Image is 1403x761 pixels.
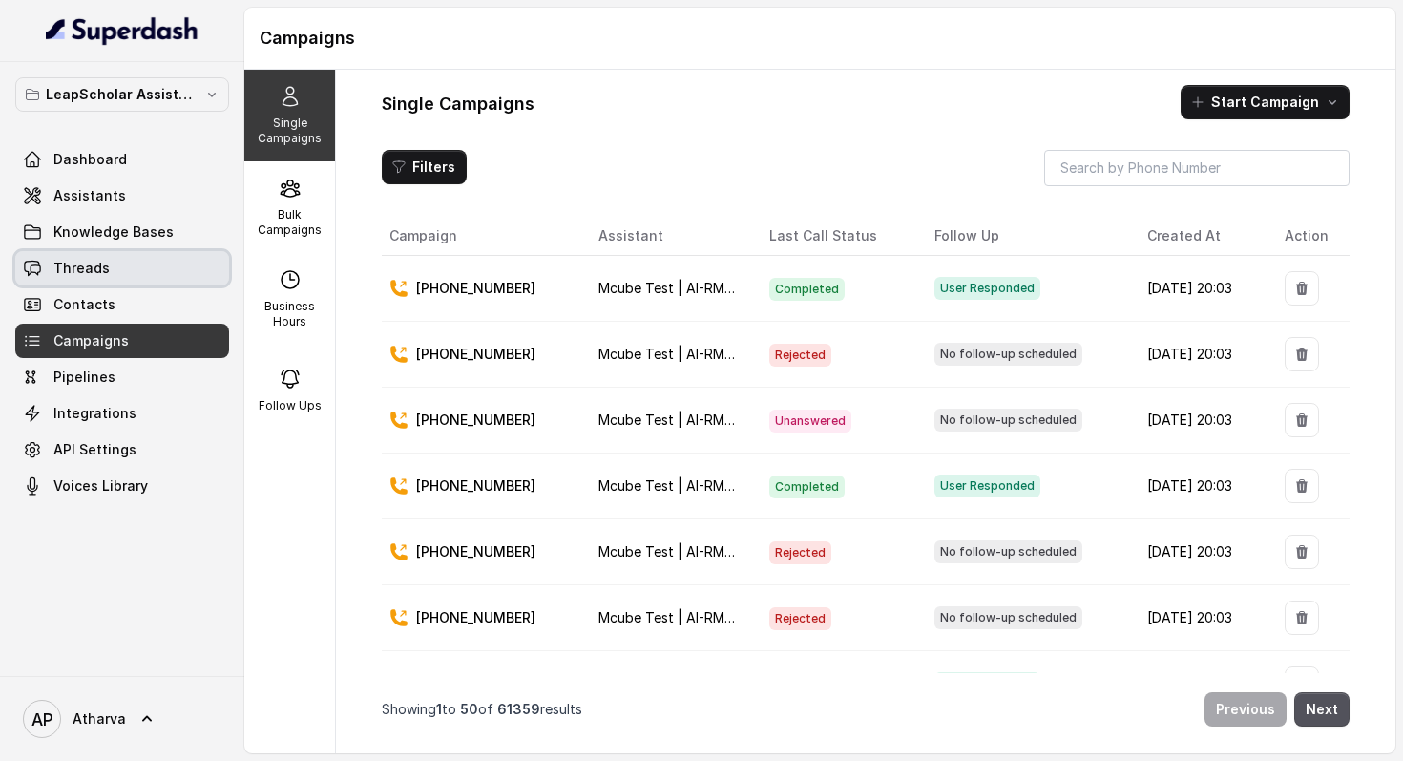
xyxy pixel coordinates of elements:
[583,217,754,256] th: Assistant
[53,222,174,242] span: Knowledge Bases
[15,77,229,112] button: LeapScholar Assistant
[754,217,919,256] th: Last Call Status
[598,477,756,494] span: Mcube Test | AI-RM NGB
[252,116,327,146] p: Single Campaigns
[1294,692,1350,727] button: Next
[919,217,1132,256] th: Follow Up
[416,608,535,627] p: [PHONE_NUMBER]
[769,476,845,498] span: Completed
[934,409,1082,432] span: No follow-up scheduled
[15,142,229,177] a: Dashboard
[1132,651,1269,717] td: [DATE] 20:03
[1269,217,1350,256] th: Action
[53,440,136,459] span: API Settings
[53,368,115,387] span: Pipelines
[934,606,1082,629] span: No follow-up scheduled
[934,540,1082,563] span: No follow-up scheduled
[252,207,327,238] p: Bulk Campaigns
[769,541,831,564] span: Rejected
[252,299,327,329] p: Business Hours
[15,360,229,394] a: Pipelines
[46,15,199,46] img: light.svg
[1132,256,1269,322] td: [DATE] 20:03
[31,709,53,729] text: AP
[15,287,229,322] a: Contacts
[53,186,126,205] span: Assistants
[382,89,534,119] h1: Single Campaigns
[934,343,1082,366] span: No follow-up scheduled
[416,476,535,496] p: [PHONE_NUMBER]
[934,475,1040,497] span: User Responded
[598,280,756,296] span: Mcube Test | AI-RM NGB
[598,609,756,625] span: Mcube Test | AI-RM NGB
[769,344,831,367] span: Rejected
[598,543,756,560] span: Mcube Test | AI-RM NGB
[416,279,535,298] p: [PHONE_NUMBER]
[259,398,322,413] p: Follow Ups
[1204,692,1287,727] button: Previous
[460,701,478,717] span: 50
[53,259,110,278] span: Threads
[53,404,136,423] span: Integrations
[769,410,851,433] span: Unanswered
[15,324,229,358] a: Campaigns
[15,215,229,249] a: Knowledge Bases
[15,179,229,213] a: Assistants
[416,411,535,430] p: [PHONE_NUMBER]
[934,277,1040,300] span: User Responded
[382,217,583,256] th: Campaign
[53,295,115,314] span: Contacts
[1132,585,1269,651] td: [DATE] 20:03
[15,251,229,285] a: Threads
[15,396,229,431] a: Integrations
[1181,85,1350,119] button: Start Campaign
[769,607,831,630] span: Rejected
[1132,454,1269,519] td: [DATE] 20:03
[497,701,540,717] span: 61359
[769,278,845,301] span: Completed
[46,83,199,106] p: LeapScholar Assistant
[260,23,1380,53] h1: Campaigns
[416,345,535,364] p: [PHONE_NUMBER]
[1044,150,1350,186] input: Search by Phone Number
[53,476,148,496] span: Voices Library
[934,672,1040,695] span: User Responded
[1132,388,1269,454] td: [DATE] 20:03
[1132,217,1269,256] th: Created At
[416,542,535,561] p: [PHONE_NUMBER]
[1132,519,1269,585] td: [DATE] 20:03
[15,692,229,746] a: Atharva
[1132,322,1269,388] td: [DATE] 20:03
[382,700,582,719] p: Showing to of results
[382,681,1350,738] nav: Pagination
[53,150,127,169] span: Dashboard
[15,433,229,467] a: API Settings
[382,150,467,184] button: Filters
[15,469,229,503] a: Voices Library
[53,331,129,350] span: Campaigns
[769,673,845,696] span: Completed
[598,346,756,362] span: Mcube Test | AI-RM NGB
[436,701,442,717] span: 1
[598,412,756,428] span: Mcube Test | AI-RM NGB
[73,709,126,729] span: Atharva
